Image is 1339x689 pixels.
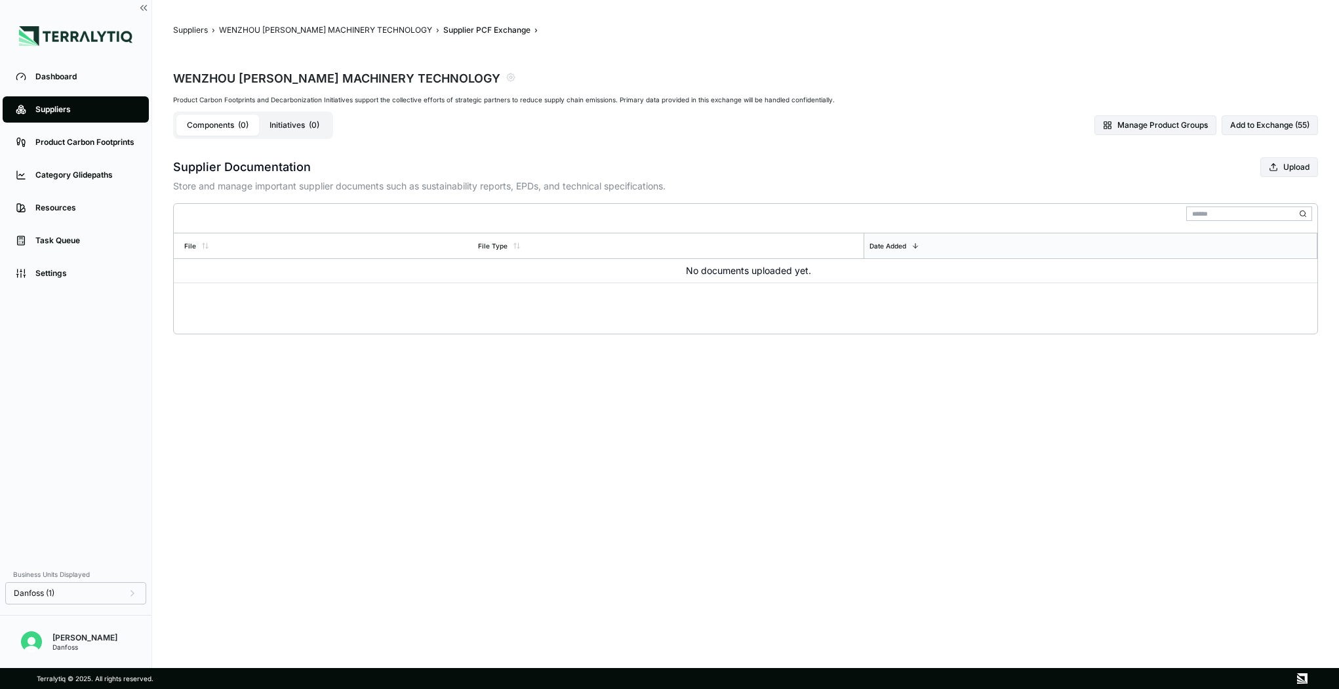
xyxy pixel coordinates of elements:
span: › [436,25,439,35]
h2: Supplier Documentation [173,158,311,176]
div: [PERSON_NAME] [52,633,117,643]
span: Danfoss (1) [14,588,54,599]
td: No documents uploaded yet. [174,259,1317,283]
div: Resources [35,203,136,213]
span: › [212,25,215,35]
span: ( 0 ) [238,120,249,130]
div: File [184,242,196,250]
button: Components(0) [176,115,259,136]
div: Task Queue [35,235,136,246]
div: WENZHOU [PERSON_NAME] MACHINERY TECHNOLOGY [173,68,500,87]
button: Add to Exchange (55) [1222,115,1318,135]
p: Store and manage important supplier documents such as sustainability reports, EPDs, and technical... [173,180,1318,193]
div: Date Added [869,242,906,250]
span: ( 0 ) [309,120,319,130]
button: Suppliers [173,25,208,35]
div: File Type [478,242,508,250]
div: Dashboard [35,71,136,82]
button: Manage Product Groups [1094,115,1216,135]
div: Settings [35,268,136,279]
button: Open user button [16,626,47,658]
div: Category Glidepaths [35,170,136,180]
div: Product Carbon Footprints and Decarbonization Initiatives support the collective efforts of strat... [173,96,1318,104]
button: Upload [1260,157,1318,177]
button: Supplier PCF Exchange [443,25,530,35]
div: Danfoss [52,643,117,651]
img: Logo [19,26,132,46]
div: Product Carbon Footprints [35,137,136,148]
div: Suppliers [35,104,136,115]
span: › [534,25,538,35]
img: Pratiksha Kulkarni [21,631,42,652]
button: Initiatives(0) [259,115,330,136]
button: WENZHOU [PERSON_NAME] MACHINERY TECHNOLOGY [219,25,432,35]
div: Business Units Displayed [5,566,146,582]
